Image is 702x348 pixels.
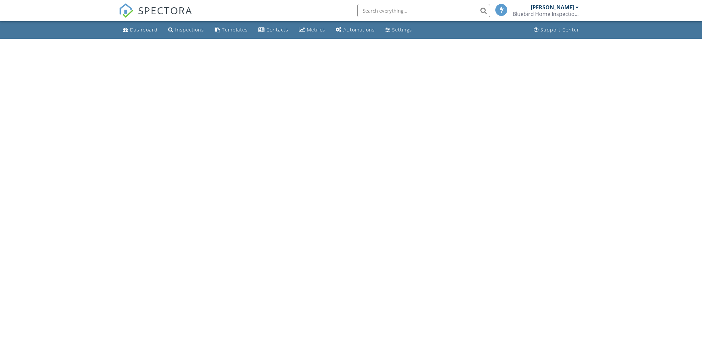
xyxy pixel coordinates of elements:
[256,24,291,36] a: Contacts
[333,24,378,36] a: Automations (Basic)
[119,9,192,23] a: SPECTORA
[531,4,574,11] div: [PERSON_NAME]
[119,3,133,18] img: The Best Home Inspection Software - Spectora
[138,3,192,17] span: SPECTORA
[540,27,579,33] div: Support Center
[130,27,158,33] div: Dashboard
[166,24,207,36] a: Inspections
[266,27,288,33] div: Contacts
[212,24,250,36] a: Templates
[307,27,325,33] div: Metrics
[383,24,415,36] a: Settings
[296,24,328,36] a: Metrics
[513,11,579,17] div: Bluebird Home Inspections, LLC
[343,27,375,33] div: Automations
[531,24,582,36] a: Support Center
[357,4,490,17] input: Search everything...
[175,27,204,33] div: Inspections
[222,27,248,33] div: Templates
[392,27,412,33] div: Settings
[120,24,160,36] a: Dashboard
